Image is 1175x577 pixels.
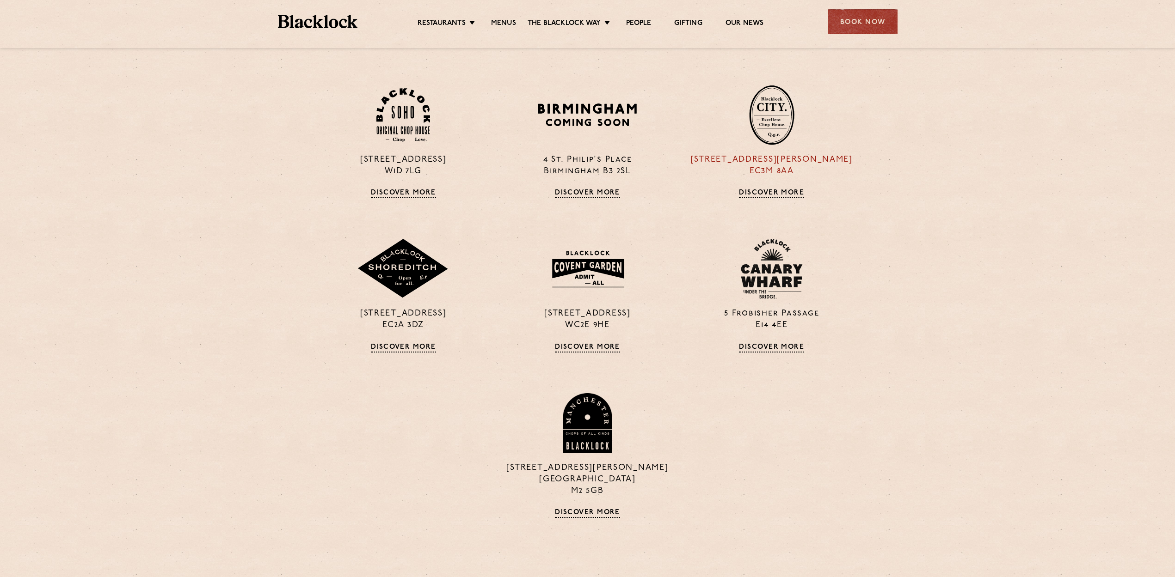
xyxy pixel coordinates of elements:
[371,189,436,198] a: Discover More
[502,154,672,177] p: 4 St. Philip's Place Birmingham B3 2SL
[555,509,620,518] a: Discover More
[357,239,449,299] img: Shoreditch-stamp-v2-default.svg
[674,19,702,29] a: Gifting
[749,85,794,145] img: City-stamp-default.svg
[418,19,466,29] a: Restaurants
[528,19,601,29] a: The Blacklock Way
[536,100,639,129] img: BIRMINGHAM-P22_-e1747915156957.png
[741,239,803,299] img: BL_CW_Logo_Website.svg
[687,154,857,177] p: [STREET_ADDRESS][PERSON_NAME] EC3M 8AA
[376,88,430,142] img: Soho-stamp-default.svg
[502,462,672,497] p: [STREET_ADDRESS][PERSON_NAME] [GEOGRAPHIC_DATA] M2 5GB
[626,19,651,29] a: People
[491,19,516,29] a: Menus
[278,15,358,28] img: BL_Textured_Logo-footer-cropped.svg
[555,189,620,198] a: Discover More
[687,308,857,331] p: 5 Frobisher Passage E14 4EE
[318,308,488,331] p: [STREET_ADDRESS] EC2A 3DZ
[828,9,898,34] div: Book Now
[502,308,672,331] p: [STREET_ADDRESS] WC2E 9HE
[555,343,620,352] a: Discover More
[543,245,632,293] img: BLA_1470_CoventGarden_Website_Solid.svg
[371,343,436,352] a: Discover More
[739,189,804,198] a: Discover More
[318,154,488,177] p: [STREET_ADDRESS] W1D 7LG
[739,343,804,352] a: Discover More
[726,19,764,29] a: Our News
[561,393,614,453] img: BL_Manchester_Logo-bleed.png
